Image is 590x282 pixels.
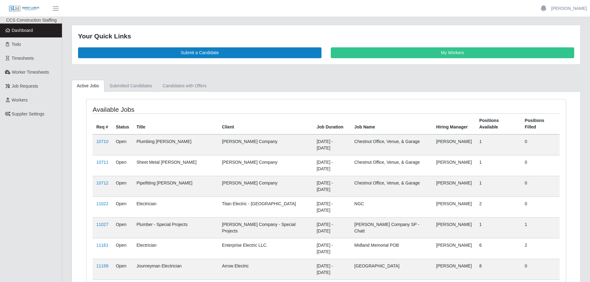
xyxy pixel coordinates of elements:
td: [PERSON_NAME] Company [218,155,313,176]
span: Timesheets [12,56,34,61]
td: [PERSON_NAME] [432,155,475,176]
td: Pipefitting [PERSON_NAME] [133,176,218,197]
a: My Workers [331,47,574,58]
td: Electrician [133,238,218,259]
th: Positions Filled [521,113,560,134]
th: Hiring Manager [432,113,475,134]
a: 11022 [96,201,108,206]
td: [PERSON_NAME] Company [218,134,313,155]
td: Enterprise Electric LLC. [218,238,313,259]
span: Todo [12,42,21,47]
a: 10711 [96,160,108,165]
a: [PERSON_NAME] [551,5,587,12]
td: 0 [521,155,560,176]
td: Arrow Electric [218,259,313,280]
td: Open [112,155,133,176]
td: [DATE] - [DATE] [313,217,351,238]
td: [DATE] - [DATE] [313,155,351,176]
td: 1 [475,176,521,197]
td: [PERSON_NAME] [432,176,475,197]
td: [DATE] - [DATE] [313,134,351,155]
a: Submit a Candidate [78,47,321,58]
a: 11161 [96,243,108,248]
td: 2 [475,197,521,217]
td: 1 [521,217,560,238]
td: Chestnut Office, Venue, & Garage [351,134,432,155]
td: 0 [521,259,560,280]
span: Supplier Settings [12,111,45,116]
span: Workers [12,98,28,102]
td: Plumber - Special Projects [133,217,218,238]
td: [PERSON_NAME] [432,134,475,155]
td: 1 [475,134,521,155]
td: Midland Memorial POB [351,238,432,259]
th: Job Name [351,113,432,134]
td: 8 [475,259,521,280]
th: Job Duration [313,113,351,134]
a: Candidates with Offers [157,80,212,92]
a: 11199 [96,263,108,268]
a: 10712 [96,180,108,185]
td: 2 [521,238,560,259]
th: Positions Available [475,113,521,134]
span: Job Requests [12,84,38,89]
td: Open [112,217,133,238]
td: [DATE] - [DATE] [313,197,351,217]
td: NGC [351,197,432,217]
td: [PERSON_NAME] [432,259,475,280]
td: Open [112,134,133,155]
td: [GEOGRAPHIC_DATA] [351,259,432,280]
td: Plumbing [PERSON_NAME] [133,134,218,155]
td: [PERSON_NAME] [432,217,475,238]
td: [PERSON_NAME] [432,197,475,217]
td: Journeyman Electrician [133,259,218,280]
a: Active Jobs [72,80,104,92]
a: Submitted Candidates [104,80,158,92]
span: Worker Timesheets [12,70,49,75]
td: Sheet Metal [PERSON_NAME] [133,155,218,176]
th: Req # [93,113,112,134]
td: [DATE] - [DATE] [313,176,351,197]
td: 0 [521,176,560,197]
td: [PERSON_NAME] Company SP - Chatt [351,217,432,238]
td: Open [112,238,133,259]
td: 0 [521,134,560,155]
td: Titan Electric - [GEOGRAPHIC_DATA] [218,197,313,217]
a: 10710 [96,139,108,144]
td: Chestnut Office, Venue, & Garage [351,155,432,176]
a: 11027 [96,222,108,227]
td: Open [112,176,133,197]
img: SLM Logo [9,5,40,12]
h4: Available Jobs [93,106,282,113]
th: Status [112,113,133,134]
td: [PERSON_NAME] [432,238,475,259]
th: Client [218,113,313,134]
td: 1 [475,217,521,238]
td: Open [112,197,133,217]
td: Open [112,259,133,280]
td: Chestnut Office, Venue, & Garage [351,176,432,197]
div: Your Quick Links [78,31,574,41]
td: 6 [475,238,521,259]
td: 1 [475,155,521,176]
td: [DATE] - [DATE] [313,238,351,259]
td: [PERSON_NAME] Company [218,176,313,197]
span: CCS Construction Staffing [6,18,57,23]
td: [DATE] - [DATE] [313,259,351,280]
td: Electrician [133,197,218,217]
span: Dashboard [12,28,33,33]
td: [PERSON_NAME] Company - Special Projects [218,217,313,238]
td: 0 [521,197,560,217]
th: Title [133,113,218,134]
